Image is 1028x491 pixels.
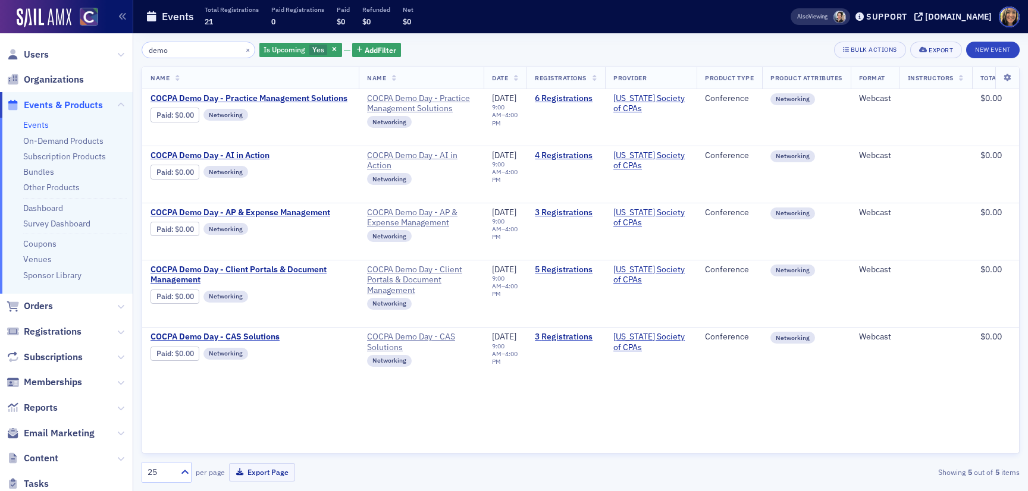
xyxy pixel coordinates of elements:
time: 4:00 PM [492,111,518,127]
span: $0.00 [980,93,1002,103]
span: $0 [403,17,411,26]
div: Paid: 3 - $0 [151,222,199,236]
time: 9:00 AM [492,274,504,290]
button: Export [910,42,962,58]
time: 4:00 PM [492,168,518,184]
span: [DATE] [492,93,516,103]
span: Tasks [24,477,49,490]
div: Networking [203,223,248,235]
time: 9:00 AM [492,217,504,233]
span: Date [492,74,508,82]
a: COCPA Demo Day - AP & Expense Management [367,207,475,228]
span: Colorado Society of CPAs [613,93,688,114]
a: Email Marketing [7,427,95,440]
div: – [492,342,518,366]
span: Profile [999,7,1020,27]
strong: 5 [966,467,974,477]
time: 9:00 AM [492,342,504,358]
div: Networking [770,150,815,162]
div: Webcast [859,207,891,218]
span: Orders [24,300,53,313]
button: Export Page [229,463,295,481]
span: $0.00 [980,207,1002,218]
strong: 5 [993,467,1001,477]
a: Paid [156,111,171,119]
span: Email Marketing [24,427,95,440]
div: Conference [705,332,754,342]
a: COCPA Demo Day - Client Portals & Document Management [367,265,475,296]
div: – [492,275,518,298]
a: COCPA Demo Day - AI in Action [367,150,475,171]
span: $0.00 [980,331,1002,342]
img: SailAMX [80,8,98,26]
div: Bulk Actions [851,46,897,53]
a: Registrations [7,325,82,338]
div: – [492,103,518,127]
a: Paid [156,349,171,358]
div: Networking [203,109,248,121]
a: Organizations [7,73,84,86]
span: Registrations [535,74,587,82]
div: Export [929,47,953,53]
div: Networking [367,355,412,367]
span: : [156,225,175,234]
span: $0.00 [175,225,194,234]
div: Webcast [859,150,891,161]
a: COCPA Demo Day - AI in Action [151,150,350,161]
p: Net [403,5,413,14]
time: 4:00 PM [492,225,518,241]
a: Orders [7,300,53,313]
div: Networking [770,332,815,344]
div: Paid: 3 - $0 [151,347,199,361]
span: COCPA Demo Day - AP & Expense Management [151,207,350,218]
span: : [156,349,175,358]
span: Subscriptions [24,351,83,364]
time: 9:00 AM [492,103,504,119]
span: Colorado Society of CPAs [613,265,688,285]
span: [DATE] [492,150,516,160]
a: Survey Dashboard [23,218,90,229]
div: Networking [770,207,815,219]
span: Content [24,452,58,465]
span: $0.00 [175,111,194,119]
button: × [243,44,253,55]
span: $0 [337,17,345,26]
div: Paid: 6 - $0 [151,108,199,122]
button: AddFilter [352,43,401,58]
a: Subscriptions [7,351,83,364]
div: – [492,160,518,184]
div: Webcast [859,332,891,342]
div: Conference [705,207,754,218]
span: Format [859,74,885,82]
a: Other Products [23,182,80,193]
span: : [156,292,175,301]
button: [DOMAIN_NAME] [914,12,996,21]
a: COCPA Demo Day - Practice Management Solutions [151,93,350,104]
span: Name [151,74,170,82]
p: Paid Registrations [271,5,324,14]
a: Events [23,119,49,130]
div: Conference [705,265,754,275]
a: Paid [156,225,171,234]
a: On-Demand Products [23,136,104,146]
p: Total Registrations [205,5,259,14]
span: Registrations [24,325,82,338]
a: [US_STATE] Society of CPAs [613,207,688,228]
span: Colorado Society of CPAs [613,207,688,228]
div: Paid: 4 - $0 [151,165,199,179]
a: Sponsor Library [23,270,82,281]
div: Conference [705,150,754,161]
span: Colorado Society of CPAs [613,150,688,171]
span: Instructors [908,74,954,82]
a: 6 Registrations [535,93,597,104]
span: 21 [205,17,213,26]
span: Product Type [705,74,754,82]
p: Paid [337,5,350,14]
time: 4:00 PM [492,282,518,298]
a: 5 Registrations [535,265,597,275]
div: Networking [203,166,248,178]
